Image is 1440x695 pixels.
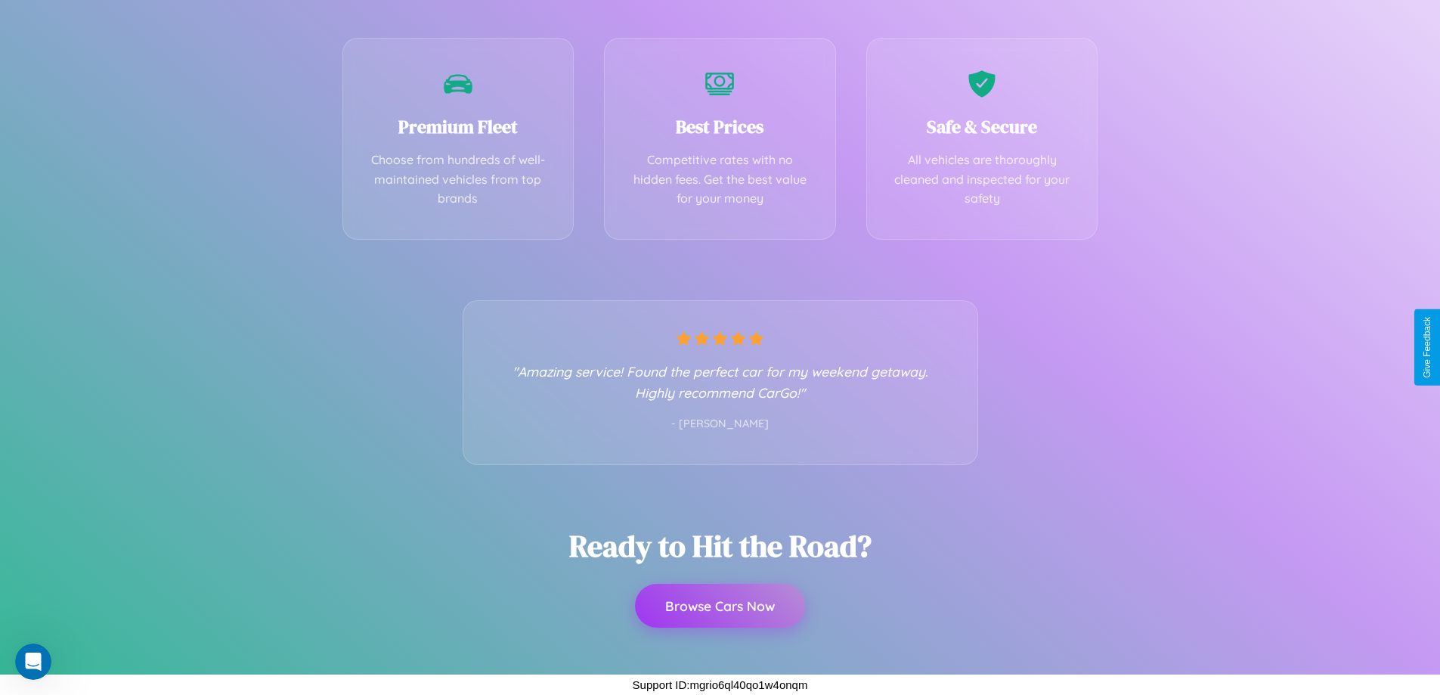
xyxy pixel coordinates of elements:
[635,584,805,628] button: Browse Cars Now
[569,526,872,566] h2: Ready to Hit the Road?
[890,114,1075,139] h3: Safe & Secure
[15,644,51,680] iframe: Intercom live chat
[1422,317,1432,378] div: Give Feedback
[627,150,813,209] p: Competitive rates with no hidden fees. Get the best value for your money
[494,361,947,403] p: "Amazing service! Found the perfect car for my weekend getaway. Highly recommend CarGo!"
[890,150,1075,209] p: All vehicles are thoroughly cleaned and inspected for your safety
[494,414,947,434] p: - [PERSON_NAME]
[366,114,551,139] h3: Premium Fleet
[633,675,808,695] p: Support ID: mgrio6ql40qo1w4onqm
[627,114,813,139] h3: Best Prices
[366,150,551,209] p: Choose from hundreds of well-maintained vehicles from top brands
